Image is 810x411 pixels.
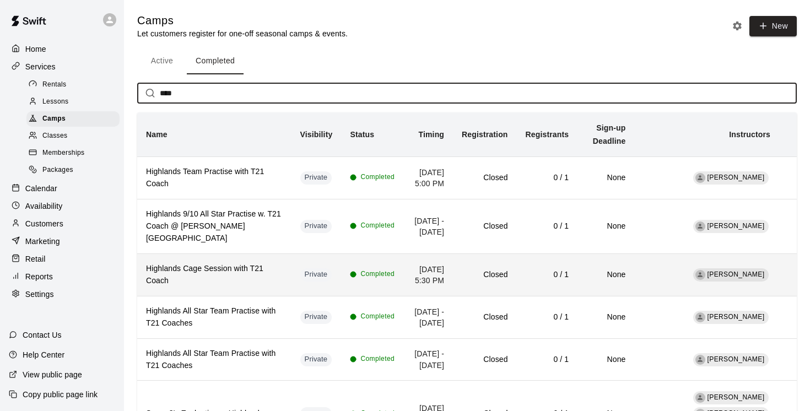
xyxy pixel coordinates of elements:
[300,354,332,365] span: Private
[26,93,124,110] a: Lessons
[462,311,507,323] h6: Closed
[25,183,57,194] p: Calendar
[26,76,124,93] a: Rentals
[23,369,82,380] p: View public page
[9,286,115,302] a: Settings
[300,353,332,366] div: This service is hidden, and can only be accessed via a direct link
[26,163,120,178] div: Packages
[9,251,115,267] a: Retail
[300,269,332,280] span: Private
[137,13,348,28] h5: Camps
[25,289,54,300] p: Settings
[708,271,765,278] span: [PERSON_NAME]
[695,355,705,365] div: Ryan Engel
[526,130,569,139] b: Registrants
[9,268,115,285] a: Reports
[360,311,395,322] span: Completed
[9,198,115,214] a: Availability
[695,393,705,403] div: Devon Engel
[350,130,374,139] b: Status
[25,218,63,229] p: Customers
[729,130,770,139] b: Instructors
[146,166,283,190] h6: Highlands Team Practise with T21 Coach
[360,354,395,365] span: Completed
[26,128,120,144] div: Classes
[26,145,124,162] a: Memberships
[23,349,64,360] p: Help Center
[26,111,120,127] div: Camps
[708,222,765,230] span: [PERSON_NAME]
[42,148,84,159] span: Memberships
[146,208,283,245] h6: Highlands 9/10 All Star Practise w. T21 Coach @ [PERSON_NAME][GEOGRAPHIC_DATA]
[708,393,765,401] span: [PERSON_NAME]
[300,221,332,231] span: Private
[300,220,332,233] div: This service is hidden, and can only be accessed via a direct link
[300,172,332,183] span: Private
[26,145,120,161] div: Memberships
[25,236,60,247] p: Marketing
[26,128,124,145] a: Classes
[729,18,746,34] button: Camp settings
[137,48,187,74] button: Active
[146,305,283,329] h6: Highlands All Star Team Practise with T21 Coaches
[695,270,705,280] div: Devon Engel
[300,311,332,324] div: This service is hidden, and can only be accessed via a direct link
[586,269,625,281] h6: None
[403,296,453,338] td: [DATE] - [DATE]
[586,311,625,323] h6: None
[462,220,507,232] h6: Closed
[42,165,73,176] span: Packages
[9,180,115,197] div: Calendar
[25,201,63,212] p: Availability
[586,220,625,232] h6: None
[586,172,625,184] h6: None
[42,131,67,142] span: Classes
[146,263,283,287] h6: Highlands Cage Session with T21 Coach
[360,269,395,280] span: Completed
[9,41,115,57] a: Home
[403,253,453,296] td: [DATE] 5:30 PM
[526,269,569,281] h6: 0 / 1
[26,94,120,110] div: Lessons
[137,28,348,39] p: Let customers register for one-off seasonal camps & events.
[360,220,395,231] span: Completed
[749,16,797,36] button: New
[300,171,332,185] div: This service is hidden, and can only be accessed via a direct link
[25,253,46,264] p: Retail
[695,312,705,322] div: Ryan Leonard
[593,123,626,145] b: Sign-up Deadline
[403,199,453,253] td: [DATE] - [DATE]
[462,172,507,184] h6: Closed
[9,215,115,232] div: Customers
[695,173,705,183] div: Yonny Marom
[419,130,445,139] b: Timing
[708,174,765,181] span: [PERSON_NAME]
[586,354,625,366] h6: None
[42,113,66,125] span: Camps
[187,48,244,74] button: Completed
[403,338,453,381] td: [DATE] - [DATE]
[462,269,507,281] h6: Closed
[462,354,507,366] h6: Closed
[25,271,53,282] p: Reports
[708,313,765,321] span: [PERSON_NAME]
[708,355,765,363] span: [PERSON_NAME]
[526,220,569,232] h6: 0 / 1
[9,58,115,75] a: Services
[300,268,332,282] div: This service is hidden, and can only be accessed via a direct link
[25,44,46,55] p: Home
[300,130,333,139] b: Visibility
[23,389,98,400] p: Copy public page link
[462,130,507,139] b: Registration
[360,172,395,183] span: Completed
[42,79,67,90] span: Rentals
[746,21,797,30] a: New
[26,77,120,93] div: Rentals
[695,221,705,231] div: Ryan Engel
[526,311,569,323] h6: 0 / 1
[42,96,69,107] span: Lessons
